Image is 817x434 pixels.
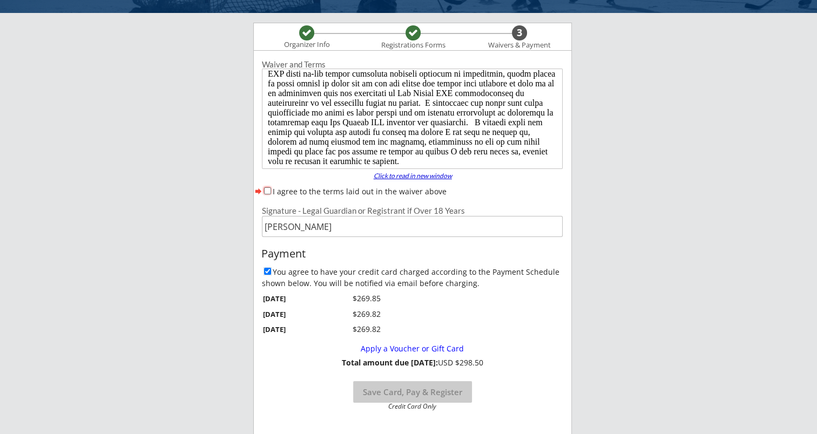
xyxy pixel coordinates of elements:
[263,309,313,319] div: [DATE]
[254,186,263,196] button: forward
[367,173,458,179] div: Click to read in new window
[353,381,472,403] button: Save Card, Pay & Register
[328,293,381,304] div: $269.85
[273,186,447,196] label: I agree to the terms laid out in the waiver above
[261,248,564,260] div: Payment
[328,324,381,335] div: $269.82
[338,358,487,368] div: USD $298.50
[376,41,450,50] div: Registrations Forms
[482,41,557,50] div: Waivers & Payment
[342,357,438,368] strong: Total amount due [DATE]:
[262,60,563,69] div: Waiver and Terms
[263,324,313,334] div: [DATE]
[262,267,559,288] label: You agree to have your credit card charged according to the Payment Schedule shown below. You wil...
[328,309,381,320] div: $269.82
[367,173,458,181] a: Click to read in new window
[268,344,557,354] div: Apply a Voucher or Gift Card
[357,403,467,410] div: Credit Card Only
[262,207,563,215] div: Signature - Legal Guardian or Registrant if Over 18 Years
[512,27,527,39] div: 3
[263,294,313,303] div: [DATE]
[277,40,336,49] div: Organizer Info
[262,216,563,237] input: Type full name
